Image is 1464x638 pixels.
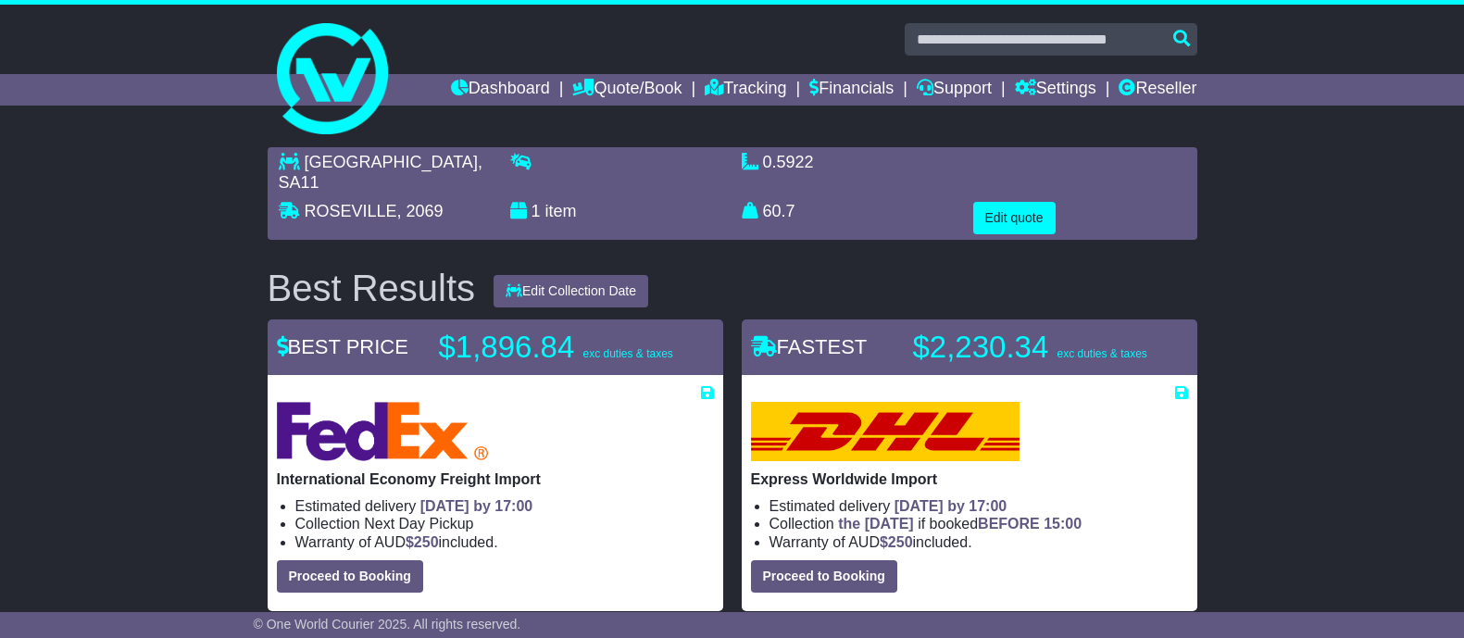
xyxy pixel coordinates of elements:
[1044,516,1082,532] span: 15:00
[277,470,714,488] p: International Economy Freight Import
[254,617,521,632] span: © One World Courier 2025. All rights reserved.
[751,560,897,593] button: Proceed to Booking
[838,516,913,532] span: the [DATE]
[838,516,1082,532] span: if booked
[895,498,1007,514] span: [DATE] by 17:00
[978,516,1040,532] span: BEFORE
[1057,347,1146,360] span: exc duties & taxes
[295,515,714,532] li: Collection
[406,534,439,550] span: $
[1119,74,1196,106] a: Reseller
[420,498,533,514] span: [DATE] by 17:00
[414,534,439,550] span: 250
[439,329,673,366] p: $1,896.84
[763,153,814,171] span: 0.5922
[364,516,473,532] span: Next Day Pickup
[277,402,489,461] img: FedEx Express: International Economy Freight Import
[532,202,541,220] span: 1
[582,347,672,360] span: exc duties & taxes
[751,335,868,358] span: FASTEST
[770,533,1188,551] li: Warranty of AUD included.
[770,515,1188,532] li: Collection
[751,470,1188,488] p: Express Worldwide Import
[277,560,423,593] button: Proceed to Booking
[973,202,1056,234] button: Edit quote
[770,497,1188,515] li: Estimated delivery
[258,268,485,308] div: Best Results
[397,202,444,220] span: , 2069
[917,74,992,106] a: Support
[545,202,577,220] span: item
[305,202,397,220] span: ROSEVILLE
[1015,74,1096,106] a: Settings
[572,74,682,106] a: Quote/Book
[809,74,894,106] a: Financials
[295,497,714,515] li: Estimated delivery
[295,533,714,551] li: Warranty of AUD included.
[305,153,478,171] span: [GEOGRAPHIC_DATA]
[705,74,786,106] a: Tracking
[279,153,482,192] span: , SA11
[763,202,795,220] span: 60.7
[277,335,408,358] span: BEST PRICE
[751,402,1020,461] img: DHL: Express Worldwide Import
[451,74,550,106] a: Dashboard
[888,534,913,550] span: 250
[913,329,1147,366] p: $2,230.34
[880,534,913,550] span: $
[494,275,648,307] button: Edit Collection Date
